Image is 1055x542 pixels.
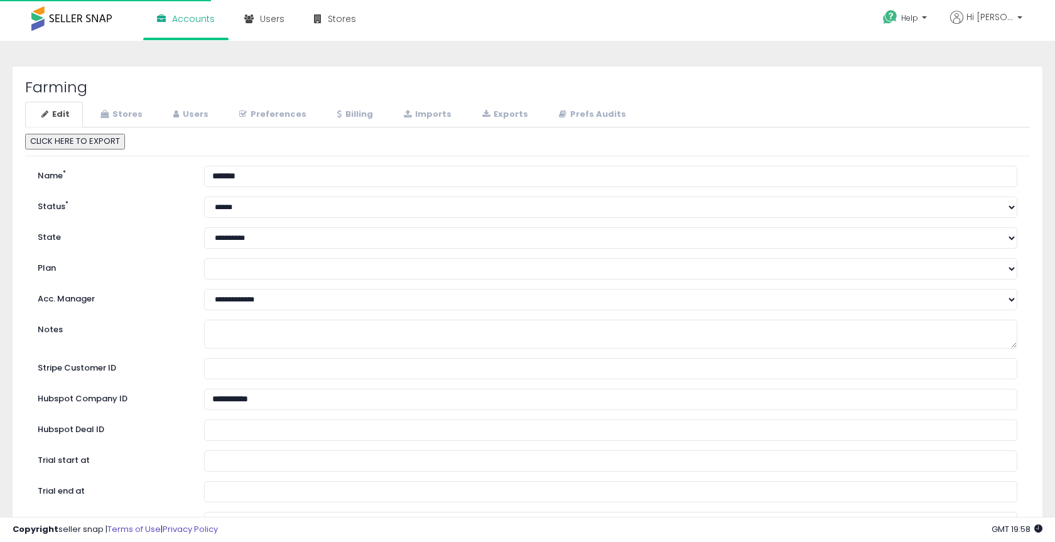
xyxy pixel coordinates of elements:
label: Name [28,166,195,182]
span: Help [901,13,918,23]
a: Terms of Use [107,523,161,535]
span: 2025-10-8 19:58 GMT [992,523,1042,535]
a: Billing [321,102,386,127]
span: Hi [PERSON_NAME] [966,11,1014,23]
label: Accelerator ends at [28,512,195,528]
label: Trial start at [28,450,195,467]
label: Stripe Customer ID [28,358,195,374]
label: Acc. Manager [28,289,195,305]
span: Accounts [172,13,215,25]
a: Edit [25,102,83,127]
span: Users [260,13,284,25]
a: Exports [466,102,541,127]
label: Plan [28,258,195,274]
label: Hubspot Deal ID [28,420,195,436]
label: Hubspot Company ID [28,389,195,405]
strong: Copyright [13,523,58,535]
a: Preferences [223,102,320,127]
h2: Farming [25,79,1030,95]
a: Users [157,102,222,127]
a: Prefs Audits [543,102,639,127]
a: Privacy Policy [163,523,218,535]
button: CLICK HERE TO EXPORT [25,134,125,149]
a: Stores [84,102,156,127]
label: Notes [28,320,195,336]
label: Status [28,197,195,213]
label: State [28,227,195,244]
a: Imports [387,102,465,127]
div: seller snap | | [13,524,218,536]
span: Stores [328,13,356,25]
a: Hi [PERSON_NAME] [950,11,1022,39]
i: Get Help [882,9,898,25]
label: Trial end at [28,481,195,497]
